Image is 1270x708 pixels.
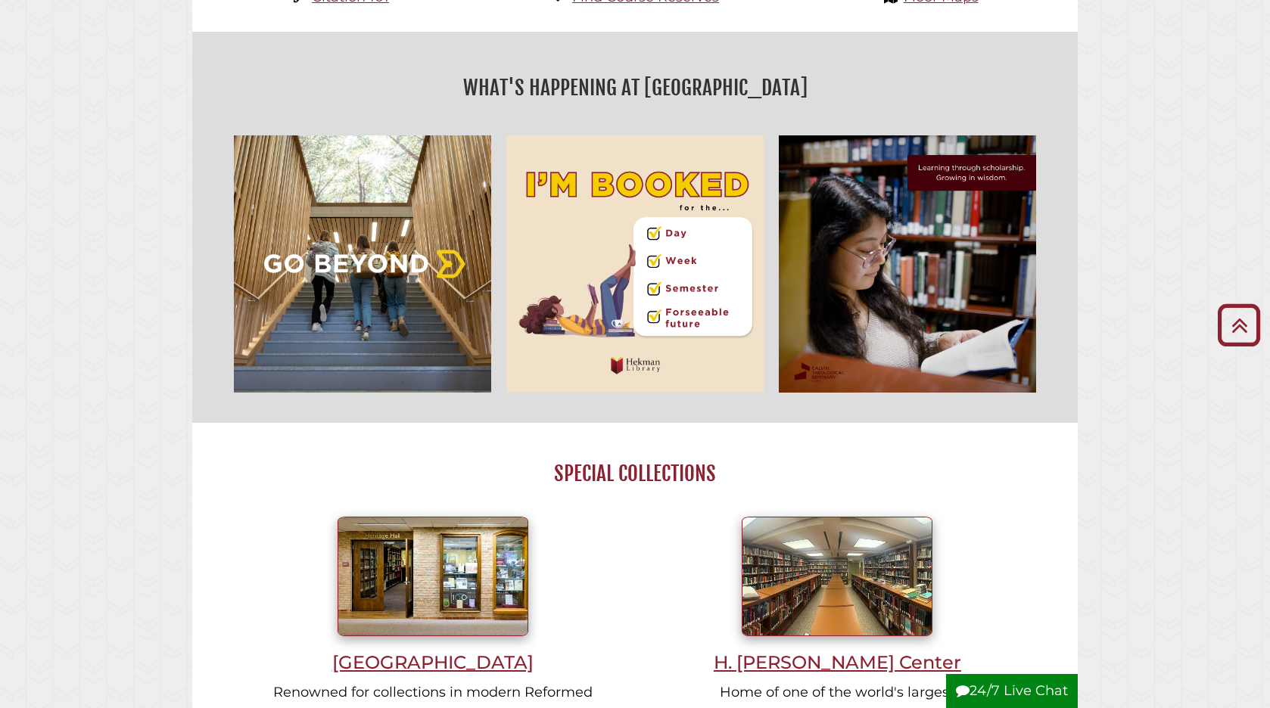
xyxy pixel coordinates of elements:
img: I'm Booked for the... Day, Week, Foreseeable Future! Hekman Library [499,128,771,400]
img: Inside Meeter Center [742,517,932,636]
h3: [GEOGRAPHIC_DATA] [256,651,610,673]
div: slideshow [226,128,1044,400]
a: Back to Top [1212,312,1266,337]
img: Go Beyond [226,128,499,400]
h3: H. [PERSON_NAME] Center [661,651,1015,673]
img: Heritage Hall entrance [338,517,528,636]
a: H. [PERSON_NAME] Center [661,567,1015,673]
h2: What's Happening at [GEOGRAPHIC_DATA] [204,70,1066,105]
h2: Special Collections [230,461,1039,486]
img: Learning through scholarship, growing in wisdom. [771,128,1044,400]
a: [GEOGRAPHIC_DATA] [256,567,610,673]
